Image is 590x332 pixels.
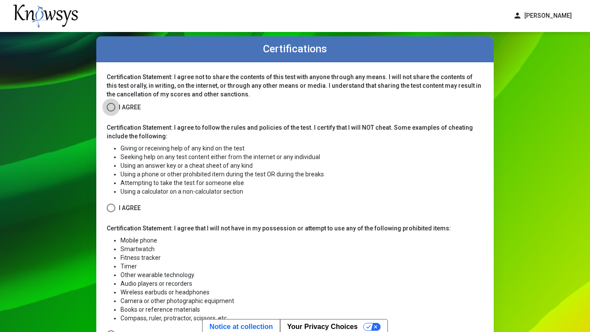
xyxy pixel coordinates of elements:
li: Attempting to take the test for someone else [121,179,483,187]
li: Using a phone or other prohibited item during the test OR during the breaks [121,170,483,179]
p: Certification Statement: I agree to follow the rules and policies of the test. I certify that I w... [107,123,483,140]
li: Audio players or recorders [121,279,483,288]
li: Seeking help on any test content either from the internet or any individual [121,153,483,161]
li: Timer [121,262,483,271]
li: Fitness tracker [121,253,483,262]
p: Certification Statement: I agree not to share the contents of this test with anyone through any m... [107,73,483,99]
li: Using a calculator on a non-calculator section [121,187,483,196]
li: Smartwatch [121,245,483,253]
li: Giving or receiving help of any kind on the test [121,144,483,153]
span: I Agree [119,203,141,214]
li: Camera or other photographic equipment [121,297,483,305]
li: Wireless earbuds or headphones [121,288,483,297]
label: Certifications [263,43,327,55]
img: knowsys-logo.png [13,4,78,28]
span: I Agree [119,102,141,113]
li: Compass, ruler, protractor, scissors, etc. [121,314,483,322]
span: person [513,11,522,20]
li: Using an answer key or a cheat sheet of any kind [121,161,483,170]
li: Mobile phone [121,236,483,245]
p: Certification Statement: I agree that I will not have in my possession or attempt to use any of t... [107,224,483,233]
li: Other wearable technology [121,271,483,279]
li: Books or reference materials [121,305,483,314]
button: person[PERSON_NAME] [508,9,577,23]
